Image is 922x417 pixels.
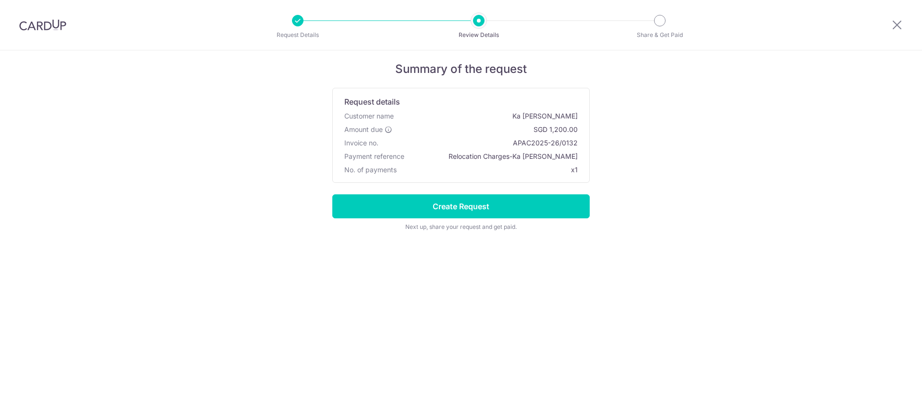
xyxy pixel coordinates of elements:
p: Review Details [443,30,514,40]
div: Next up, share your request and get paid. [332,222,590,232]
input: Create Request [332,194,590,218]
span: Request details [344,96,400,107]
span: Ka [PERSON_NAME] [398,111,578,121]
h5: Summary of the request [332,62,590,76]
span: Payment reference [344,152,404,161]
span: APAC2025-26/0132 [382,138,578,148]
p: Share & Get Paid [624,30,695,40]
img: CardUp [19,19,66,31]
span: No. of payments [344,165,397,175]
span: SGD 1,200.00 [396,125,578,134]
label: Amount due [344,125,392,134]
span: Customer name [344,111,394,121]
p: Request Details [262,30,333,40]
span: Invoice no. [344,138,378,148]
span: Relocation Charges-Ka [PERSON_NAME] [408,152,578,161]
span: x1 [571,166,578,174]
